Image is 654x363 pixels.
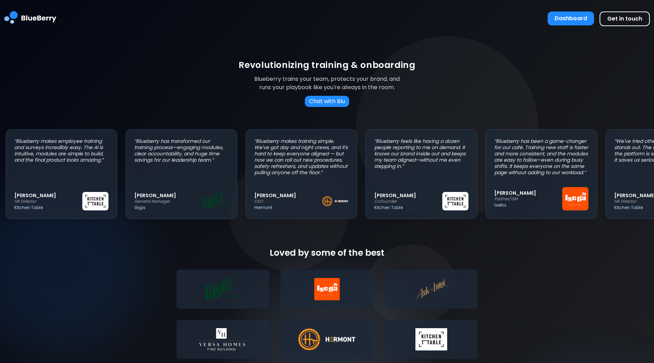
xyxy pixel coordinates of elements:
[494,138,588,176] p: “ Blueberry has been a game-changer for our café. Training new staff is faster and more consisten...
[254,199,322,204] p: CEO
[293,328,360,350] img: Client logo
[374,205,442,210] p: Kitchen Table
[494,196,562,202] p: Partner/GM
[607,15,642,23] span: Get in touch
[305,96,349,107] button: Chat with Blu
[189,328,256,350] img: Client logo
[398,328,465,350] img: Client logo
[374,199,442,204] p: Cofounder
[134,205,202,210] p: Gigis
[374,138,468,169] p: “ Blueberry feels like having a dozen people reporting to me on demand. It knows our brand inside...
[398,278,465,300] img: Client logo
[14,192,82,199] p: [PERSON_NAME]
[14,199,82,204] p: HR Director
[202,193,228,210] img: Gigis logo
[189,278,256,300] img: Client logo
[254,138,348,176] p: “ Blueberry makes training simple. We've got day and night crews, and it's hard to keep everyone ...
[254,205,322,210] p: Hermont
[442,192,468,210] img: Kitchen Table logo
[14,205,82,210] p: Kitchen Table
[4,6,57,32] img: BlueBerry Logo
[293,278,360,300] img: Client logo
[494,202,562,208] p: Isetta
[254,192,322,199] p: [PERSON_NAME]
[374,192,442,199] p: [PERSON_NAME]
[249,75,405,92] p: Blueberry trains your team, protects your brand, and runs your playbook like you're always in the...
[134,199,202,204] p: General Manager
[134,192,202,199] p: [PERSON_NAME]
[322,196,348,206] img: Hermont logo
[494,190,562,196] p: [PERSON_NAME]
[562,187,588,210] img: Isetta logo
[82,192,108,210] img: Kitchen Table logo
[14,138,108,163] p: “ Blueberry makes employee training and surveys incredibly easy. The AI is intuitive, modules are...
[176,247,478,258] h2: Loved by some of the best
[600,11,650,26] button: Get in touch
[239,59,415,71] h1: Revolutionizing training & onboarding
[548,11,594,26] a: Dashboard
[548,11,594,25] button: Dashboard
[134,138,228,163] p: “ Blueberry has transformed our training process—engaging modules, clear accountability, and huge...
